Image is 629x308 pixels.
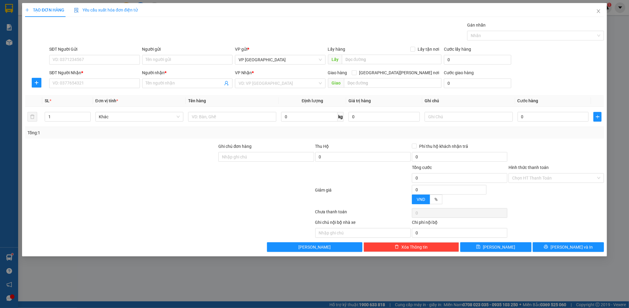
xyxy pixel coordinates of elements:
button: plus [32,78,41,87]
span: VP Mỹ Đình [239,55,322,64]
span: Giao hàng [328,70,347,75]
div: Chi phí nội bộ [412,219,507,228]
span: user-add [224,81,229,86]
input: Dọc đường [342,55,441,64]
span: Tổng cước [412,165,432,170]
th: Ghi chú [422,95,515,107]
button: save[PERSON_NAME] [460,242,531,252]
span: close [596,9,601,14]
button: [PERSON_NAME] [267,242,362,252]
div: Người gửi [142,46,233,52]
span: plus [32,80,41,85]
span: TẠO ĐƠN HÀNG [25,8,64,12]
div: Tổng: 1 [27,129,243,136]
input: Nhập ghi chú [315,228,410,238]
span: Thu Hộ [315,144,329,149]
span: Phí thu hộ khách nhận trả [417,143,470,150]
div: SĐT Người Gửi [49,46,140,52]
div: VP gửi [235,46,326,52]
div: Giảm giá [315,187,411,207]
div: Người nhận [142,69,233,76]
span: [PERSON_NAME] [298,244,331,250]
div: Ghi chú nội bộ nhà xe [315,219,410,228]
span: VP Nhận [235,70,252,75]
label: Cước giao hàng [444,70,474,75]
span: Đơn vị tính [95,98,118,103]
span: Giao [328,78,344,88]
span: VND [417,197,425,202]
span: % [435,197,438,202]
label: Hình thức thanh toán [509,165,549,170]
label: Cước lấy hàng [444,47,471,52]
span: Cước hàng [518,98,538,103]
button: delete [27,112,37,122]
input: VD: Bàn, Ghế [188,112,276,122]
span: Lấy [328,55,342,64]
span: Tên hàng [188,98,206,103]
input: Cước lấy hàng [444,55,511,65]
span: [PERSON_NAME] [483,244,515,250]
span: SL [45,98,50,103]
div: SĐT Người Nhận [49,69,140,76]
span: [PERSON_NAME] và In [550,244,593,250]
span: plus [594,114,601,119]
span: plus [25,8,29,12]
span: Lấy tận nơi [415,46,441,52]
span: Định lượng [302,98,323,103]
span: [GEOGRAPHIC_DATA][PERSON_NAME] nơi [357,69,441,76]
span: Yêu cầu xuất hóa đơn điện tử [74,8,138,12]
img: icon [74,8,79,13]
label: Gán nhãn [467,23,486,27]
li: [PERSON_NAME] [3,36,70,45]
span: kg [338,112,344,122]
input: Cước giao hàng [444,78,511,88]
button: printer[PERSON_NAME] và In [533,242,604,252]
button: plus [593,112,602,122]
span: Khác [99,112,180,121]
span: Xóa Thông tin [401,244,428,250]
input: Ghi Chú [425,112,513,122]
span: Lấy hàng [328,47,345,52]
span: save [476,245,480,249]
input: 0 [348,112,420,122]
input: Ghi chú đơn hàng [218,152,314,162]
li: In ngày: 11:54 15/10 [3,45,70,53]
button: deleteXóa Thông tin [364,242,459,252]
input: Dọc đường [344,78,441,88]
span: printer [544,245,548,249]
span: delete [395,245,399,249]
span: Giá trị hàng [348,98,371,103]
div: Chưa thanh toán [315,208,411,219]
button: Close [590,3,607,20]
label: Ghi chú đơn hàng [218,144,252,149]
